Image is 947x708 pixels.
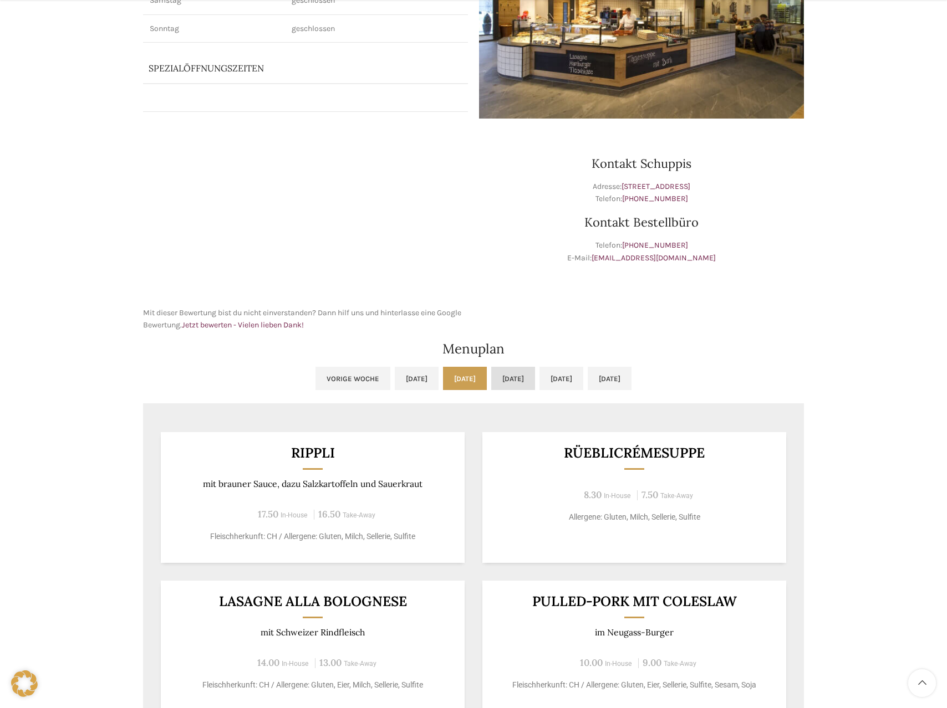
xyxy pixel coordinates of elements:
span: 13.00 [319,656,342,669]
span: 16.50 [318,508,340,520]
iframe: schwyter schuppis [143,130,468,296]
span: 17.50 [258,508,278,520]
h3: Rüeblicrémesuppe [496,446,773,460]
a: [DATE] [491,367,535,390]
span: 9.00 [643,656,661,669]
p: geschlossen [292,23,461,34]
p: Fleischherkunft: CH / Allergene: Gluten, Eier, Sellerie, Sulfite, Sesam, Soja [496,679,773,691]
h3: Pulled-Pork mit Coleslaw [496,594,773,608]
span: In-House [281,511,308,519]
a: [DATE] [443,367,487,390]
a: [DATE] [539,367,583,390]
span: Take-Away [343,511,375,519]
a: [PHONE_NUMBER] [622,240,688,250]
h2: Menuplan [143,342,804,356]
a: Jetzt bewerten - Vielen lieben Dank! [182,320,304,330]
h3: Kontakt Bestellbüro [479,216,804,228]
a: [DATE] [395,367,439,390]
p: Telefon: E-Mail: [479,239,804,264]
a: [DATE] [588,367,632,390]
a: Vorige Woche [315,367,390,390]
p: Adresse: Telefon: [479,181,804,206]
h3: LASAGNE ALLA BOLOGNESE [175,594,451,608]
h3: Rippli [175,446,451,460]
p: Spezialöffnungszeiten [149,62,409,74]
a: [STREET_ADDRESS] [622,182,690,191]
span: In-House [282,660,309,668]
span: 14.00 [257,656,279,669]
p: Fleischherkunft: CH / Allergene: Gluten, Eier, Milch, Sellerie, Sulfite [175,679,451,691]
h3: Kontakt Schuppis [479,157,804,170]
span: 10.00 [580,656,603,669]
p: Fleischherkunft: CH / Allergene: Gluten, Milch, Sellerie, Sulfite [175,531,451,542]
p: Mit dieser Bewertung bist du nicht einverstanden? Dann hilf uns und hinterlasse eine Google Bewer... [143,307,468,332]
span: Take-Away [344,660,376,668]
span: In-House [605,660,632,668]
span: Take-Away [664,660,696,668]
a: [EMAIL_ADDRESS][DOMAIN_NAME] [592,253,716,263]
p: Allergene: Gluten, Milch, Sellerie, Sulfite [496,511,773,523]
span: Take-Away [660,492,693,500]
span: In-House [604,492,631,500]
span: 8.30 [584,489,602,501]
span: 7.50 [641,489,658,501]
p: im Neugass-Burger [496,627,773,638]
p: mit brauner Sauce, dazu Salzkartoffeln und Sauerkraut [175,479,451,489]
p: Sonntag [150,23,278,34]
p: mit Schweizer Rindfleisch [175,627,451,638]
a: Scroll to top button [908,669,936,697]
a: [PHONE_NUMBER] [622,194,688,203]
